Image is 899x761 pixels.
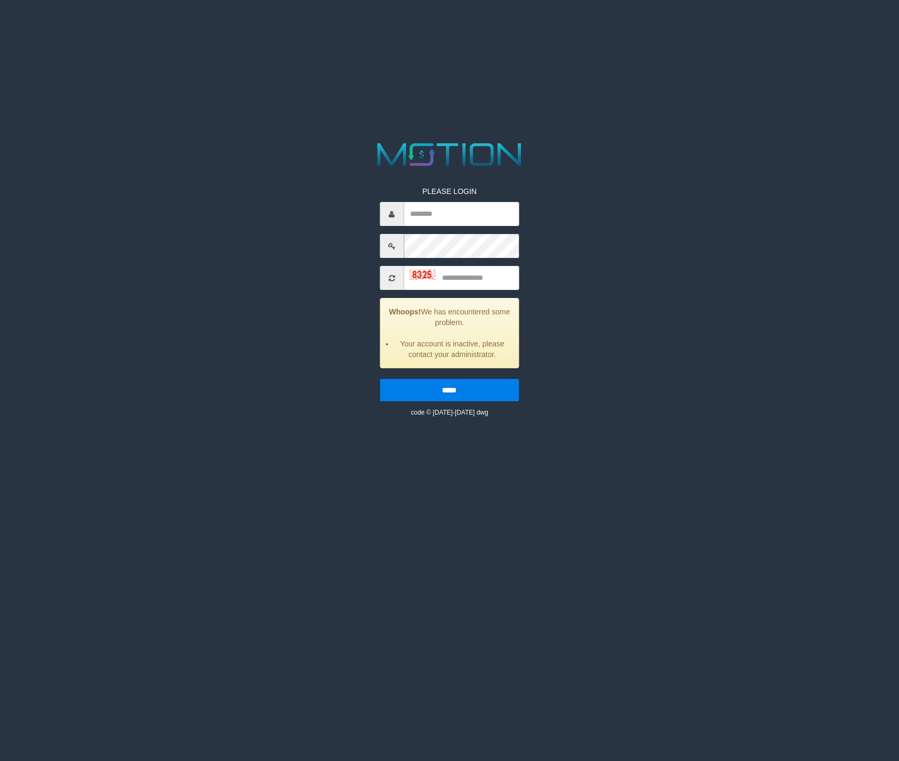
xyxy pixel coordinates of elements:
[380,186,519,197] p: PLEASE LOGIN
[389,307,421,316] strong: Whoops!
[394,338,510,360] li: Your account is inactive, please contact your administrator.
[411,409,488,416] small: code © [DATE]-[DATE] dwg
[380,298,519,368] div: We has encountered some problem.
[409,270,436,280] img: captcha
[371,139,528,170] img: MOTION_logo.png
